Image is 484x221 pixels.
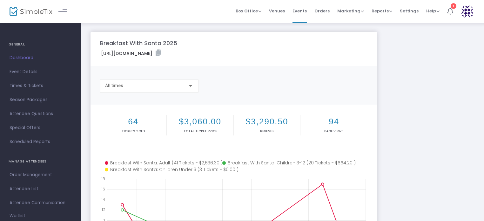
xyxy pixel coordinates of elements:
h4: GENERAL [9,38,72,51]
span: Attendee Communication [10,199,71,207]
h2: $3,290.50 [235,117,299,127]
span: Help [426,8,440,14]
span: Orders [314,3,330,19]
p: Total Ticket Price [168,129,232,134]
span: Events [292,3,307,19]
div: 1 [451,3,456,9]
span: Times & Tickets [10,82,71,90]
h2: 94 [302,117,366,127]
span: Waitlist [10,213,25,219]
span: Attendee Questions [10,110,71,118]
p: Revenue [235,129,299,134]
span: Venues [269,3,285,19]
span: Settings [400,3,419,19]
text: 16 [101,186,105,192]
label: [URL][DOMAIN_NAME] [101,50,161,57]
m-panel-title: Breakfast With Santa 2025 [100,39,177,47]
h4: MANAGE ATTENDEES [9,155,72,168]
p: Tickets sold [101,129,165,134]
span: Box Office [236,8,261,14]
p: Page Views [302,129,366,134]
span: Season Packages [10,96,71,104]
span: Marketing [337,8,364,14]
span: Dashboard [10,54,71,62]
text: 14 [101,197,105,202]
h2: 64 [101,117,165,127]
text: 18 [101,176,105,182]
h2: $3,060.00 [168,117,232,127]
span: All times [105,83,123,88]
span: Scheduled Reports [10,138,71,146]
span: Reports [372,8,392,14]
span: Event Details [10,68,71,76]
text: 12 [102,207,105,212]
span: Order Management [10,171,71,179]
span: Special Offers [10,124,71,132]
span: Attendee List [10,185,71,193]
